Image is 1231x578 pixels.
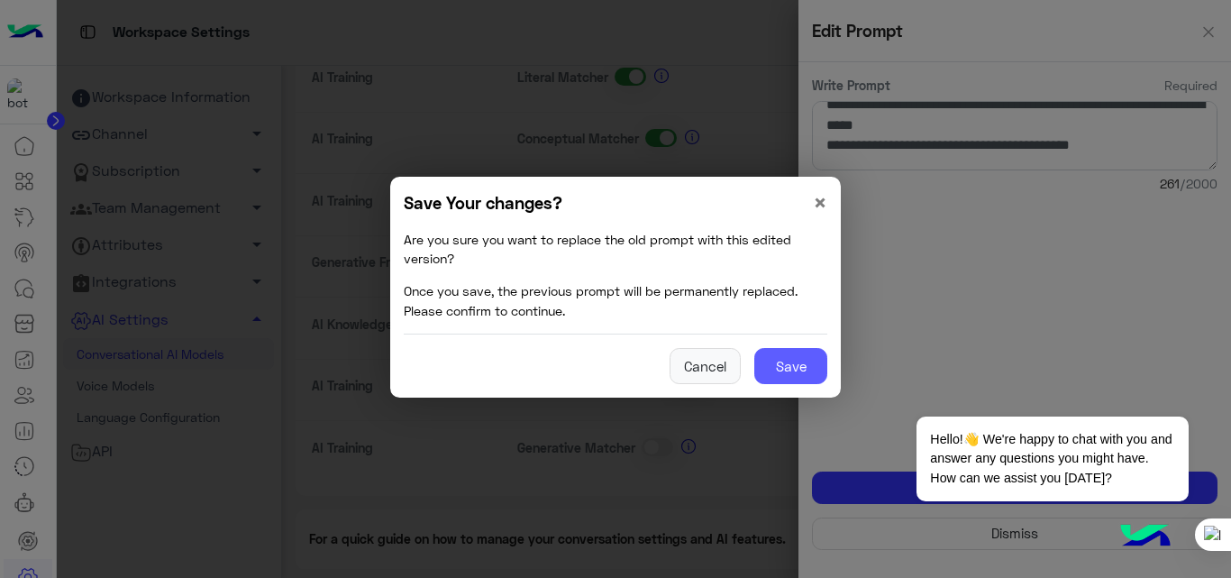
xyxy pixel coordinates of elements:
p: Once you save, the previous prompt will be permanently replaced. Please confirm to continue. [404,281,827,320]
button: Cancel [670,348,741,384]
span: × [813,188,827,216]
button: Close [813,190,827,214]
img: hulul-logo.png [1114,506,1177,569]
button: Save [754,348,827,384]
span: Hello!👋 We're happy to chat with you and answer any questions you might have. How can we assist y... [916,417,1188,501]
p: Are you sure you want to replace the old prompt with this edited version? [404,230,827,269]
h5: Save Your changes? [404,190,562,216]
